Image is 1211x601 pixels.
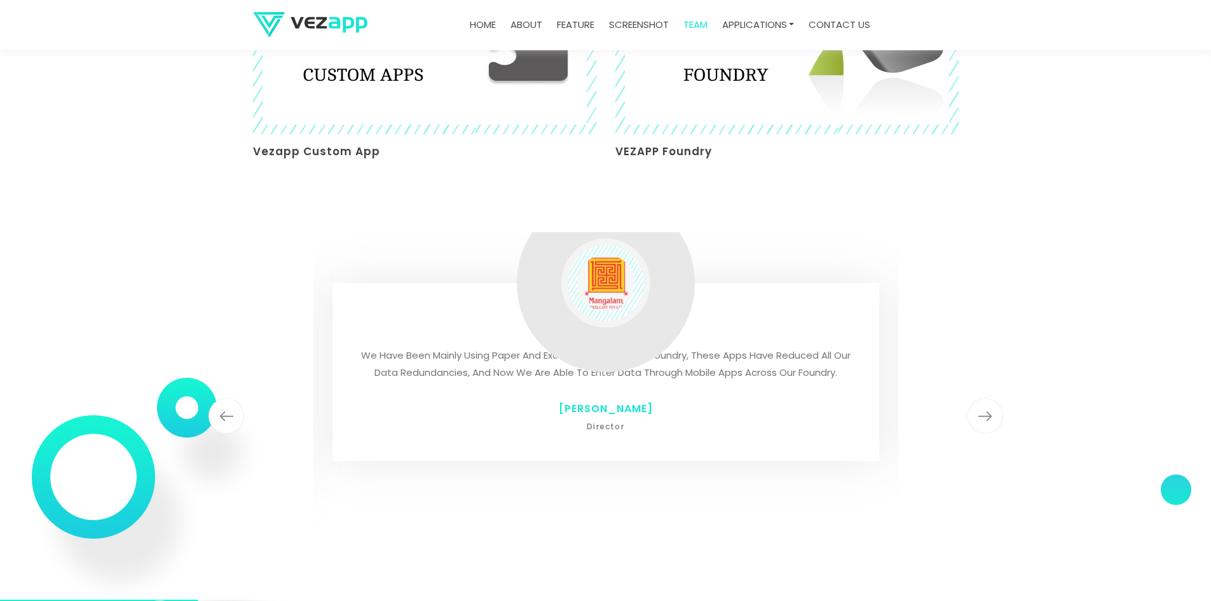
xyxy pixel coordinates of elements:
a: screenshot [604,13,674,38]
img: next.png [968,398,1003,434]
h3: [PERSON_NAME] [358,400,854,418]
h6: Director [358,418,854,436]
a: Applications [717,13,800,38]
a: feature [552,13,599,38]
a: contact us [804,13,875,38]
h3: VEZAPP Foundry [615,144,959,159]
a: team [678,13,713,38]
p: We have been mainly using paper and excel across our steel foundry, these apps have reduced all o... [358,347,854,381]
img: logo [253,12,367,38]
h3: Vezapp Custom app [253,144,596,159]
a: about [505,13,547,38]
a: Home [465,13,501,38]
img: back.png [209,398,244,434]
